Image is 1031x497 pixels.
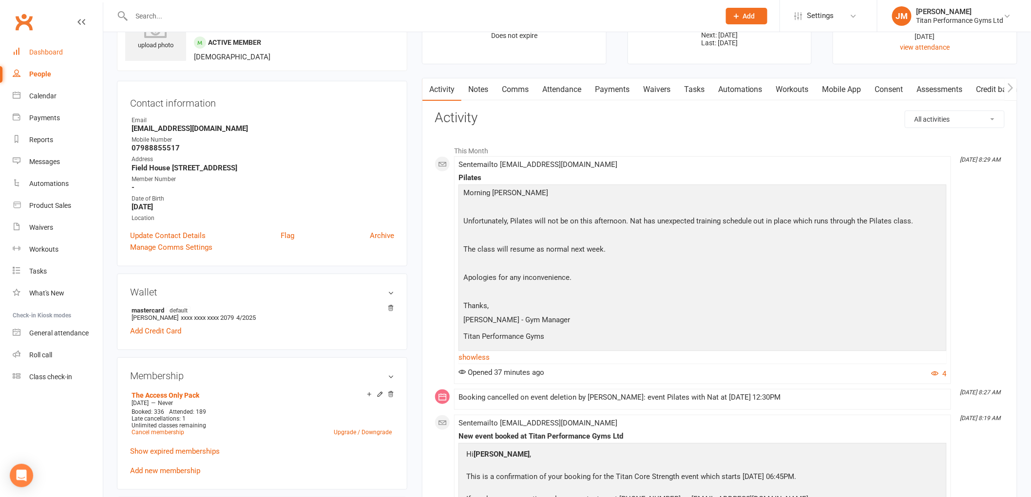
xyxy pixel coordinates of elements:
div: Booking cancelled on event deletion by [PERSON_NAME]: event Pilates with Nat at [DATE] 12:30PM [458,393,947,402]
div: Payments [29,114,60,122]
div: JM [892,6,912,26]
p: This is a confirmation of your booking for the Titan Core Strength event which starts [DATE] 06:4... [464,471,813,485]
div: — [129,399,394,407]
div: Class check-in [29,373,72,381]
div: Open Intercom Messenger [10,464,33,487]
a: Notes [461,78,495,101]
strong: [PERSON_NAME] [474,450,530,459]
h3: Contact information [130,94,394,109]
a: The Access Only Pack [132,391,199,399]
div: Waivers [29,223,53,231]
a: Workouts [769,78,816,101]
p: Hi , [464,448,813,462]
a: Activity [422,78,461,101]
div: Product Sales [29,202,71,209]
span: Sent email to [EMAIL_ADDRESS][DOMAIN_NAME] [458,419,617,427]
div: General attendance [29,329,89,337]
a: show less [458,350,947,364]
a: Roll call [13,344,103,366]
h3: Membership [130,370,394,381]
span: Attended: 189 [169,408,206,415]
p: Morning [PERSON_NAME] [461,187,944,201]
a: Messages [13,151,103,173]
strong: Field House [STREET_ADDRESS] [132,164,394,172]
a: Automations [711,78,769,101]
div: Date of Birth [132,194,394,203]
div: Workouts [29,245,58,253]
span: Opened 37 minutes ago [458,368,544,377]
div: Calendar [29,92,57,100]
a: Mobile App [816,78,868,101]
a: Payments [13,107,103,129]
a: What's New [13,282,103,304]
div: New event booked at Titan Performance Gyms Ltd [458,432,947,441]
a: Reports [13,129,103,151]
a: Attendance [535,78,588,101]
p: Next: [DATE] Last: [DATE] [637,31,803,47]
a: Automations [13,173,103,195]
h3: Wallet [130,287,394,297]
li: [PERSON_NAME] [130,305,394,323]
a: Manage Comms Settings [130,241,212,253]
div: Late cancellations: 1 [132,415,392,422]
span: Sent email to [EMAIL_ADDRESS][DOMAIN_NAME] [458,160,617,169]
div: Mobile Number [132,135,394,145]
a: Add new membership [130,466,200,475]
li: This Month [435,141,1005,156]
span: Does not expire [491,32,537,39]
a: Add Credit Card [130,325,181,337]
span: default [167,306,191,314]
div: upload photo [125,18,186,51]
a: Show expired memberships [130,447,220,456]
div: Roll call [29,351,52,359]
span: Never [158,400,173,406]
strong: [DATE] [132,202,394,211]
span: [DEMOGRAPHIC_DATA] [194,53,270,61]
div: [PERSON_NAME] [916,7,1004,16]
div: Titan Performance Gyms Ltd [916,16,1004,25]
a: Cancel membership [132,429,184,436]
div: What's New [29,289,64,297]
div: Automations [29,180,69,187]
a: Class kiosk mode [13,366,103,388]
div: Address [132,155,394,164]
div: Messages [29,158,60,166]
div: Reports [29,136,53,144]
a: Update Contact Details [130,230,206,241]
div: People [29,70,51,78]
span: 4/2025 [236,314,256,321]
a: view attendance [900,43,950,51]
a: Comms [495,78,535,101]
span: xxxx xxxx xxxx 2079 [181,314,234,321]
strong: 07988855517 [132,144,394,152]
a: Workouts [13,239,103,260]
i: [DATE] 8:27 AM [960,389,1001,396]
button: 4 [932,368,947,380]
div: Tasks [29,267,47,275]
a: Consent [868,78,910,101]
div: Location [132,214,394,223]
span: Active member [208,38,261,46]
p: [PERSON_NAME] - Gym Manager [461,314,944,328]
a: Product Sales [13,195,103,217]
a: Dashboard [13,41,103,63]
strong: mastercard [132,306,389,314]
div: Dashboard [29,48,63,56]
a: Tasks [677,78,711,101]
p: The class will resume as normal next week. [461,243,944,258]
p: Apologies for any inconvenience. [461,272,944,286]
div: Member Number [132,175,394,184]
a: People [13,63,103,85]
div: [DATE] [842,31,1008,42]
a: Clubworx [12,10,36,34]
p: Thanks, [461,300,944,314]
p: Unfortunately, Pilates will not be on this afternoon. Nat has unexpected training schedule out in... [461,215,944,229]
strong: - [132,183,394,192]
span: [DATE] [132,400,149,406]
i: [DATE] 8:29 AM [960,156,1001,163]
span: Settings [807,5,834,27]
a: Flag [281,230,294,241]
span: Booked: 336 [132,408,164,415]
h3: Activity [435,110,1005,126]
a: Assessments [910,78,970,101]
